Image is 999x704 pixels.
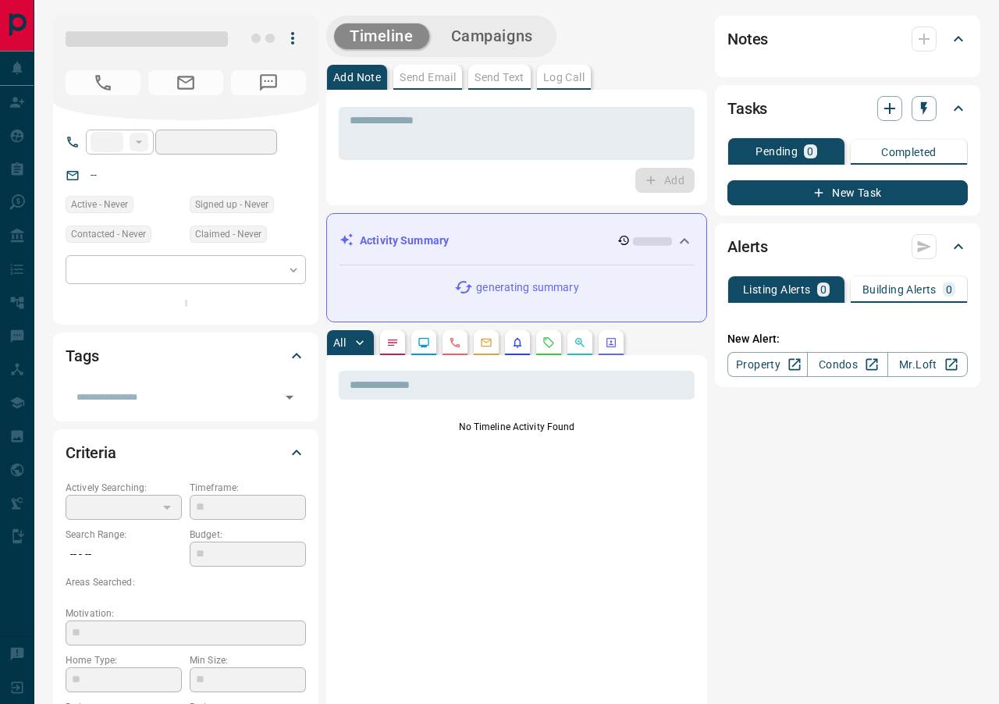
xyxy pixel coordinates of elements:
[542,336,555,349] svg: Requests
[476,279,578,296] p: generating summary
[727,180,968,205] button: New Task
[66,434,306,471] div: Criteria
[66,575,306,589] p: Areas Searched:
[511,336,524,349] svg: Listing Alerts
[66,343,98,368] h2: Tags
[195,197,268,212] span: Signed up - Never
[743,284,811,295] p: Listing Alerts
[66,481,182,495] p: Actively Searching:
[887,352,968,377] a: Mr.Loft
[946,284,952,295] p: 0
[333,337,346,348] p: All
[190,481,306,495] p: Timeframe:
[66,542,182,567] p: -- - --
[727,90,968,127] div: Tasks
[727,20,968,58] div: Notes
[436,23,549,49] button: Campaigns
[881,147,937,158] p: Completed
[66,528,182,542] p: Search Range:
[755,146,798,157] p: Pending
[727,228,968,265] div: Alerts
[66,337,306,375] div: Tags
[91,169,97,181] a: --
[190,528,306,542] p: Budget:
[820,284,827,295] p: 0
[279,386,300,408] button: Open
[66,653,182,667] p: Home Type:
[66,440,116,465] h2: Criteria
[190,653,306,667] p: Min Size:
[340,226,694,255] div: Activity Summary
[449,336,461,349] svg: Calls
[727,96,767,121] h2: Tasks
[605,336,617,349] svg: Agent Actions
[727,234,768,259] h2: Alerts
[727,352,808,377] a: Property
[360,233,449,249] p: Activity Summary
[862,284,937,295] p: Building Alerts
[231,70,306,95] span: No Number
[574,336,586,349] svg: Opportunities
[807,352,887,377] a: Condos
[480,336,492,349] svg: Emails
[727,27,768,52] h2: Notes
[386,336,399,349] svg: Notes
[71,226,146,242] span: Contacted - Never
[71,197,128,212] span: Active - Never
[807,146,813,157] p: 0
[148,70,223,95] span: No Email
[727,331,968,347] p: New Alert:
[66,606,306,620] p: Motivation:
[333,72,381,83] p: Add Note
[195,226,261,242] span: Claimed - Never
[418,336,430,349] svg: Lead Browsing Activity
[334,23,429,49] button: Timeline
[339,420,695,434] p: No Timeline Activity Found
[66,70,140,95] span: No Number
